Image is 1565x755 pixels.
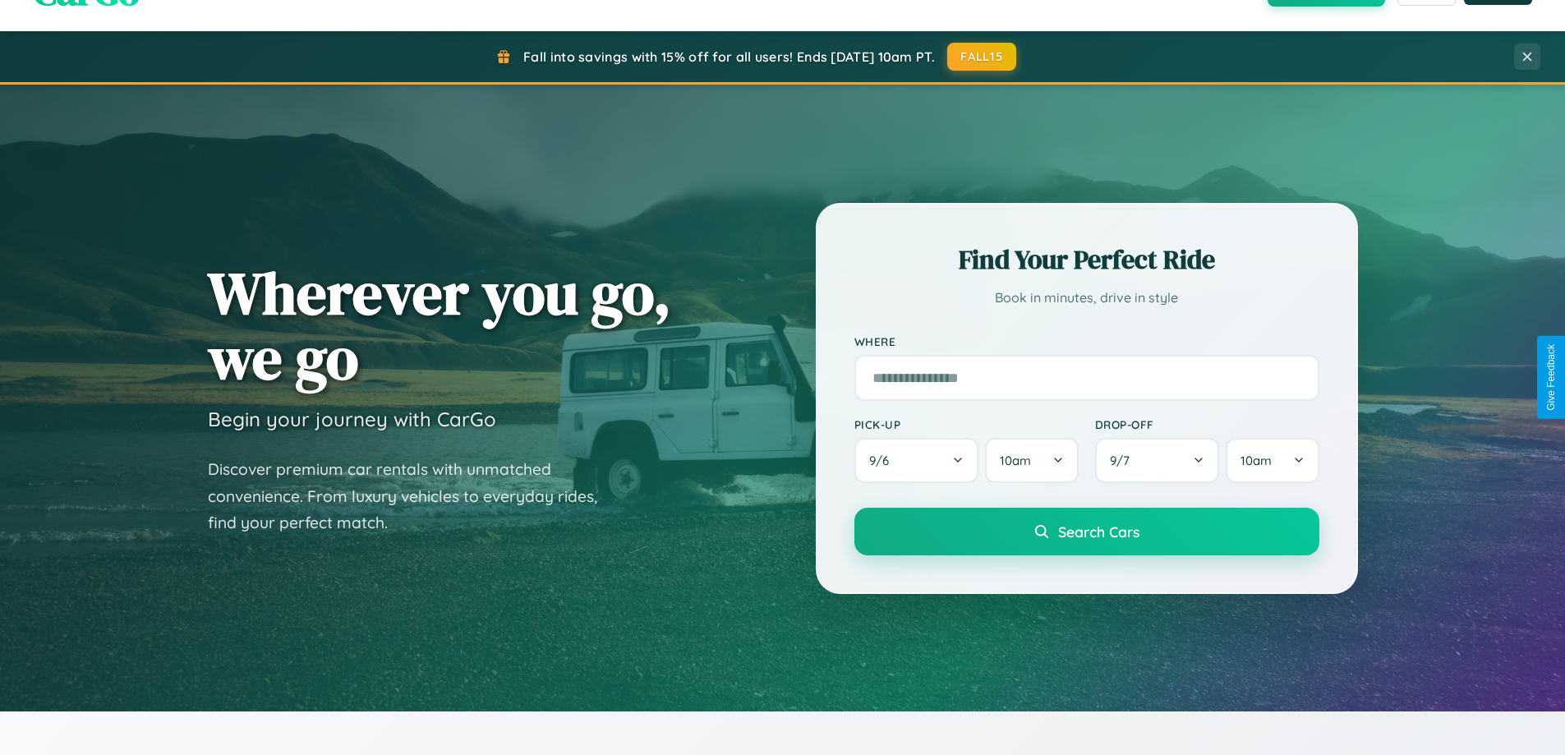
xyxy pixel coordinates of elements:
p: Book in minutes, drive in style [854,286,1319,310]
span: Fall into savings with 15% off for all users! Ends [DATE] 10am PT. [523,48,935,65]
p: Discover premium car rentals with unmatched convenience. From luxury vehicles to everyday rides, ... [208,456,619,536]
span: 10am [1240,453,1272,468]
button: 10am [1226,438,1319,483]
label: Pick-up [854,417,1079,431]
span: 9 / 6 [869,453,897,468]
label: Where [854,334,1319,348]
button: FALL15 [947,43,1016,71]
button: 9/6 [854,438,979,483]
h2: Find Your Perfect Ride [854,242,1319,278]
h1: Wherever you go, we go [208,260,671,390]
button: 9/7 [1095,438,1220,483]
span: 10am [1000,453,1031,468]
button: Search Cars [854,508,1319,555]
div: Give Feedback [1545,344,1557,411]
label: Drop-off [1095,417,1319,431]
button: 10am [985,438,1078,483]
h3: Begin your journey with CarGo [208,407,496,431]
span: 9 / 7 [1110,453,1138,468]
span: Search Cars [1058,523,1139,541]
